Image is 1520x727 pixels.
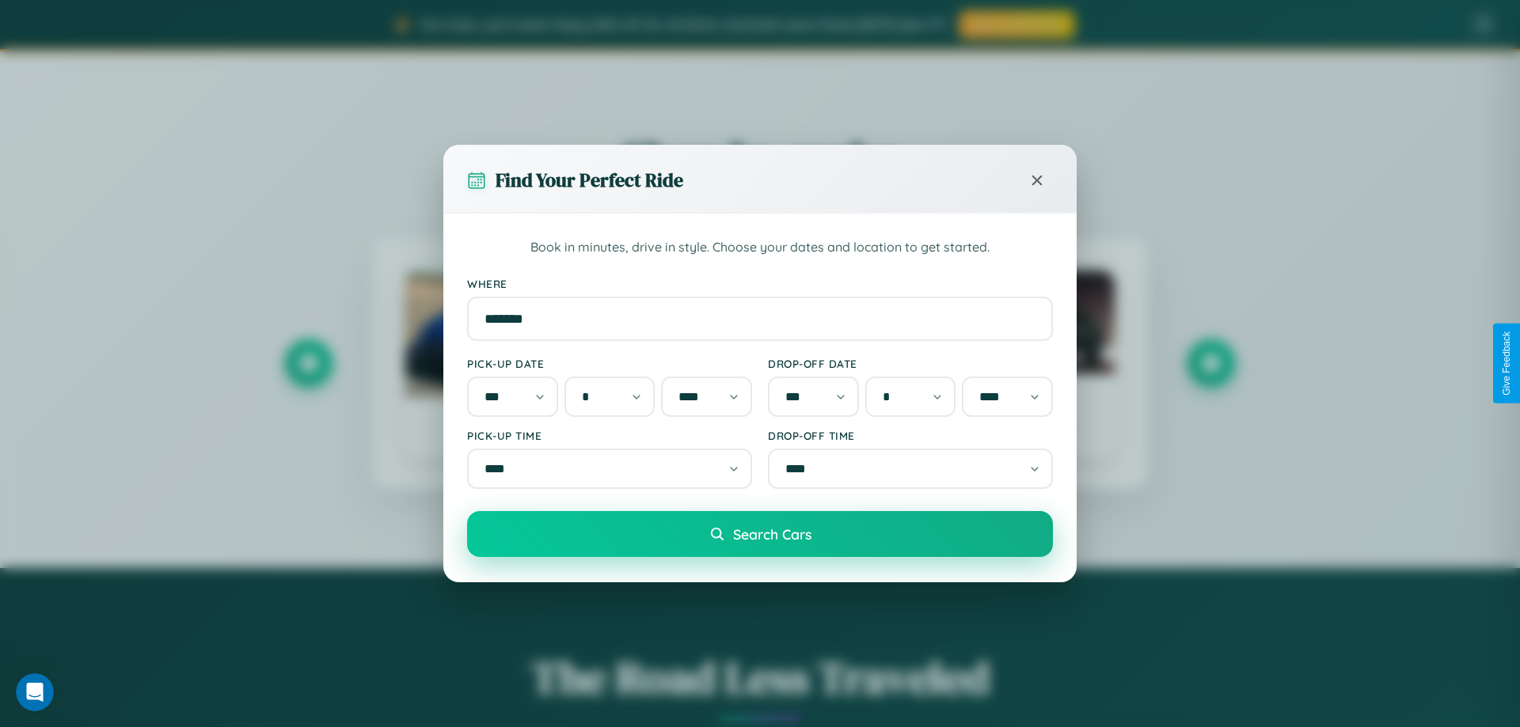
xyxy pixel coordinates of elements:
span: Search Cars [733,525,811,543]
label: Drop-off Date [768,357,1053,370]
label: Pick-up Date [467,357,752,370]
p: Book in minutes, drive in style. Choose your dates and location to get started. [467,237,1053,258]
h3: Find Your Perfect Ride [496,167,683,193]
label: Pick-up Time [467,429,752,442]
button: Search Cars [467,511,1053,557]
label: Drop-off Time [768,429,1053,442]
label: Where [467,277,1053,290]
